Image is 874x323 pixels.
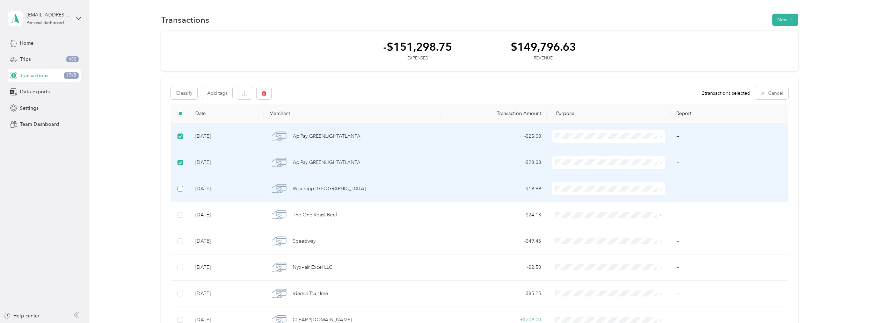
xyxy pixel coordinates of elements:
[20,121,59,128] span: Team Dashboard
[293,185,366,193] span: Wiserapp [GEOGRAPHIC_DATA]
[272,234,286,249] img: Speedway
[64,72,79,79] span: 1745
[293,132,360,140] span: AplPay GREENLIGHTATLANTA
[293,211,337,219] span: The One Roast Beef
[293,264,333,271] span: Nyx=air Excel LLC
[20,105,38,112] span: Settings
[190,254,264,281] td: [DATE]
[446,132,541,140] div: - $25.00
[190,281,264,307] td: [DATE]
[755,87,788,99] button: Cancel
[171,87,197,99] button: Classify
[671,104,789,123] th: Report
[190,150,264,176] td: [DATE]
[446,211,541,219] div: - $24.13
[190,123,264,150] td: [DATE]
[446,264,541,271] div: - $2.50
[293,290,328,297] span: Idemia Tsa Hme
[190,176,264,202] td: [DATE]
[671,281,789,307] td: --
[440,104,547,123] th: Transaction Amount
[272,208,286,222] img: The One Roast Beef
[293,159,360,166] span: AplPay GREENLIGHTATLANTA
[4,312,39,320] button: Help center
[702,89,750,97] span: 2 transactions selected
[272,286,286,301] img: Idemia Tsa Hme
[20,88,50,95] span: Data exports
[446,159,541,166] div: - $20.00
[511,41,576,53] div: $149,796.63
[772,14,798,26] button: New
[671,123,789,150] td: --
[272,260,286,275] img: Nyx=air Excel LLC
[446,290,541,297] div: - $85.25
[671,176,789,202] td: --
[20,40,34,47] span: Home
[671,228,789,254] td: --
[446,185,541,193] div: - $19.99
[272,155,286,170] img: AplPay GREENLIGHTATLANTA
[272,181,286,196] img: Wiserapp London
[202,87,232,99] button: Add tags
[27,21,64,25] div: Personal dashboard
[27,11,70,19] div: [EMAIL_ADDRESS][DOMAIN_NAME]
[190,104,264,123] th: Date
[293,237,316,245] span: Speedway
[511,55,576,62] div: Revenue
[383,55,452,62] div: Expenses
[272,129,286,144] img: AplPay GREENLIGHTATLANTA
[446,237,541,245] div: - $49.45
[66,56,79,63] span: 602
[20,56,31,63] span: Trips
[190,228,264,254] td: [DATE]
[671,254,789,281] td: --
[190,202,264,228] td: [DATE]
[161,16,209,23] h1: Transactions
[264,104,440,123] th: Merchant
[671,150,789,176] td: --
[835,284,874,323] iframe: Everlance-gr Chat Button Frame
[20,72,48,79] span: Transactions
[552,110,574,116] span: Purpose
[671,202,789,228] td: --
[383,41,452,53] div: -$151,298.75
